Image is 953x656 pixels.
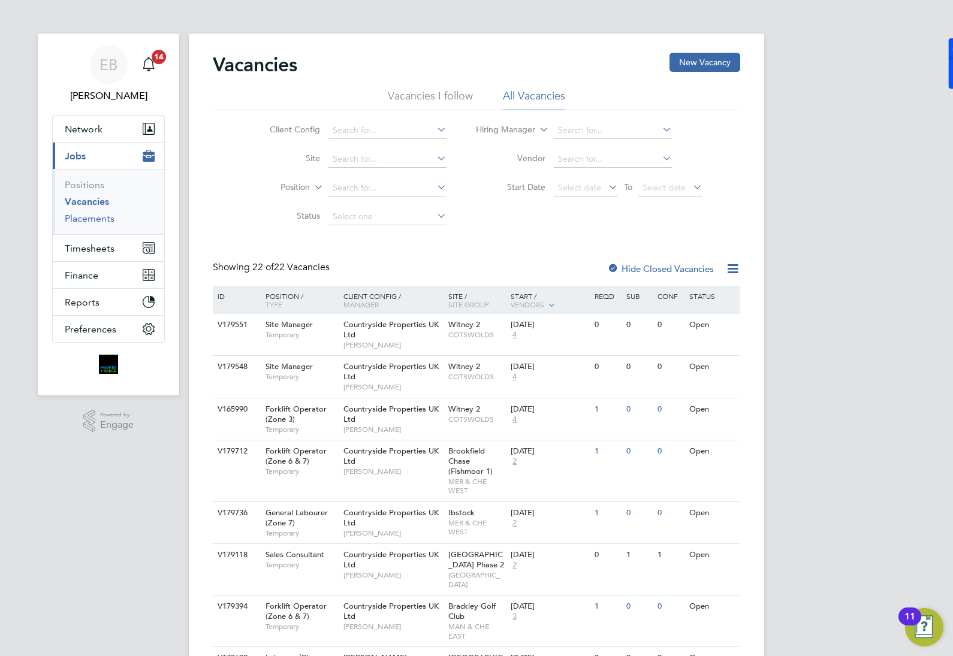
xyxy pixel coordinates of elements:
[257,286,340,315] div: Position /
[592,440,623,462] div: 1
[511,550,589,560] div: [DATE]
[448,622,505,640] span: MAN & CHE EAST
[643,182,686,193] span: Select date
[905,608,943,646] button: Open Resource Center, 11 new notifications
[65,179,104,191] a: Positions
[152,50,166,64] span: 14
[558,182,601,193] span: Select date
[448,601,496,621] span: Brackley Golf Club
[65,270,98,281] span: Finance
[448,446,493,476] span: Brookfield Chase (Fishmoor 1)
[448,518,505,537] span: MER & CHE WEST
[686,440,738,462] div: Open
[448,415,505,424] span: COTSWOLDS
[100,410,134,420] span: Powered by
[340,286,445,315] div: Client Config /
[476,153,545,164] label: Vendor
[592,314,623,336] div: 0
[592,356,623,378] div: 0
[215,595,257,618] div: V179394
[215,544,257,566] div: V179118
[511,372,518,382] span: 4
[215,314,257,336] div: V179551
[52,355,165,374] a: Go to home page
[448,319,480,329] span: Witney 2
[65,213,114,224] a: Placements
[53,116,164,142] button: Network
[53,235,164,261] button: Timesheets
[252,261,274,273] span: 22 of
[466,124,535,136] label: Hiring Manager
[38,34,179,395] nav: Main navigation
[511,320,589,330] div: [DATE]
[448,549,504,570] span: [GEOGRAPHIC_DATA] Phase 2
[511,404,589,415] div: [DATE]
[623,502,655,524] div: 0
[65,123,102,135] span: Network
[266,300,282,309] span: Type
[445,286,508,315] div: Site /
[904,616,915,632] div: 11
[53,143,164,169] button: Jobs
[266,330,337,340] span: Temporary
[511,300,544,309] span: Vendors
[448,404,480,414] span: Witney 2
[53,289,164,315] button: Reports
[448,477,505,495] span: MER & CHE WEST
[592,286,623,306] div: Reqd
[99,57,117,72] span: EB
[328,180,447,197] input: Search for...
[251,124,320,135] label: Client Config
[655,356,686,378] div: 0
[448,507,475,518] span: Ibstock
[655,314,686,336] div: 0
[686,502,738,524] div: Open
[53,262,164,288] button: Finance
[511,601,589,612] div: [DATE]
[388,89,473,110] li: Vacancies I follow
[343,361,439,382] span: Countryside Properties UK Ltd
[213,53,297,77] h2: Vacancies
[508,286,592,316] div: Start /
[343,300,379,309] span: Manager
[266,361,313,371] span: Site Manager
[53,316,164,342] button: Preferences
[266,560,337,570] span: Temporary
[592,398,623,421] div: 1
[215,440,257,462] div: V179712
[266,549,324,560] span: Sales Consultant
[511,560,518,570] span: 2
[686,314,738,336] div: Open
[65,150,86,162] span: Jobs
[266,425,337,434] span: Temporary
[65,196,109,207] a: Vacancies
[686,286,738,306] div: Status
[343,570,442,580] span: [PERSON_NAME]
[65,243,114,254] span: Timesheets
[669,53,740,72] button: New Vacancy
[251,153,320,164] label: Site
[215,398,257,421] div: V165990
[686,398,738,421] div: Open
[655,544,686,566] div: 1
[266,404,327,424] span: Forklift Operator (Zone 3)
[100,420,134,430] span: Engage
[655,502,686,524] div: 0
[623,544,655,566] div: 1
[266,319,313,329] span: Site Manager
[266,372,337,382] span: Temporary
[511,518,518,528] span: 2
[554,122,672,139] input: Search for...
[655,398,686,421] div: 0
[266,622,337,631] span: Temporary
[213,261,332,274] div: Showing
[592,595,623,618] div: 1
[266,467,337,476] span: Temporary
[343,507,439,528] span: Countryside Properties UK Ltd
[448,300,489,309] span: Site Group
[215,356,257,378] div: V179548
[623,440,655,462] div: 0
[215,502,257,524] div: V179736
[623,595,655,618] div: 0
[686,544,738,566] div: Open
